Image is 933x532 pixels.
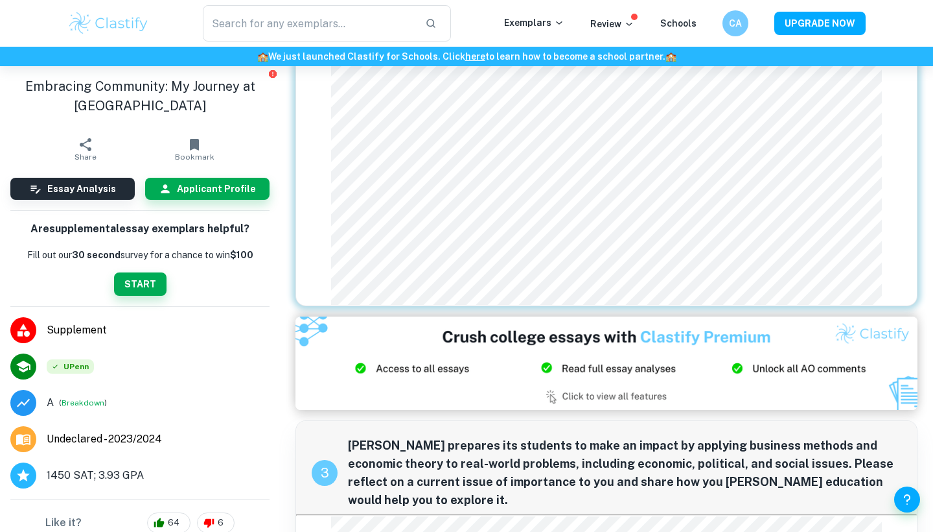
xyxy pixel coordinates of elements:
h6: We just launched Clastify for Schools. Click to learn how to become a school partner. [3,49,930,64]
p: Review [590,17,634,31]
h1: Embracing Community: My Journey at [GEOGRAPHIC_DATA] [10,77,270,115]
span: Undeclared - 2023/2024 [47,431,162,447]
span: [PERSON_NAME] prepares its students to make an impact by applying business methods and economic t... [348,437,901,509]
button: UPGRADE NOW [774,12,866,35]
button: Report issue [268,69,277,79]
b: 30 second [72,250,121,260]
button: Bookmark [140,131,249,167]
a: Schools [660,18,697,29]
input: Search for any exemplars... [203,5,415,42]
h6: Essay Analysis [47,182,116,196]
span: 🏫 [665,51,676,62]
img: Ad [295,317,917,410]
p: Fill out our survey for a chance to win [27,248,253,262]
span: 🏫 [257,51,268,62]
span: Bookmark [175,152,214,162]
h6: Are supplemental essay exemplars helpful? [30,221,249,237]
button: Essay Analysis [10,178,135,200]
span: 6 [211,516,231,529]
p: Grade [47,395,54,411]
div: Accepted: University of Pennsylvania [47,359,94,374]
button: Share [31,131,140,167]
a: here [465,51,485,62]
span: 64 [161,516,187,529]
img: Clastify logo [67,10,150,36]
span: Share [75,152,97,162]
button: START [114,272,167,296]
h6: Like it? [45,515,82,531]
a: Major and Application Year [47,431,172,447]
h6: Applicant Profile [177,182,256,196]
button: Breakdown [62,397,104,409]
p: Exemplars [504,16,564,30]
span: Supplement [47,322,270,338]
button: Help and Feedback [894,487,920,513]
span: UPenn [47,359,94,374]
strong: $100 [230,250,253,260]
span: ( ) [59,396,107,409]
button: Applicant Profile [145,178,270,200]
div: recipe [312,460,338,486]
h6: CA [728,16,743,30]
button: CA [722,10,748,36]
span: 1450 SAT; 3.93 GPA [47,468,144,483]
